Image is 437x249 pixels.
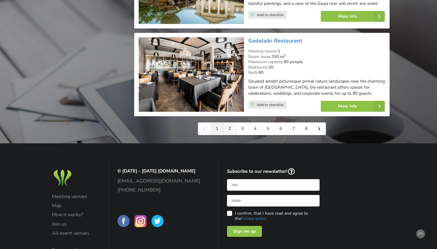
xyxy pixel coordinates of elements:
div: Maximum capacity: [248,59,385,65]
strong: 80 people [284,59,303,65]
label: I confirm, that I have read and agree to the [227,211,320,221]
a: Privacy policy [241,216,266,221]
a: 1 [211,123,224,135]
div: Room areas: [248,54,385,60]
img: Restaurant, Bar | Sigulda | Gadalaiki Restaurant [139,37,244,112]
sup: 2 [284,53,286,58]
strong: 60 [259,70,263,75]
div: Beds: [248,70,385,75]
a: [PHONE_NUMBER] [117,187,210,193]
a: 4 [249,123,262,135]
a: 2 [224,123,236,135]
img: BalticMeetingRooms on Facebook [117,215,130,227]
strong: 30 [269,64,273,70]
a: 7 [287,123,300,135]
p: Subscribe to our newsletter! [227,168,320,175]
a: Map [52,203,101,208]
div: Meeting rooms: [248,49,385,54]
img: BalticMeetingRooms on Twitter [151,215,164,227]
span: Add to shortlist [257,12,284,17]
a: 5 [262,123,275,135]
div: Bedrooms: [248,65,385,70]
a: Meeting venues [52,194,101,199]
a: All event venues [52,230,101,236]
p: Situated amidst picturesque primal nature landscapes near the charming town of [GEOGRAPHIC_DATA],... [248,78,385,97]
a: [EMAIL_ADDRESS][DOMAIN_NAME] [117,178,210,184]
img: BalticMeetingRooms on Instagram [134,215,147,227]
a: 6 [275,123,287,135]
strong: 1 [278,48,280,54]
strong: 150 m [272,54,286,60]
a: More info [321,11,385,22]
img: Baltic Meeting Rooms [52,168,73,188]
span: Add to shortlist [257,102,284,107]
a: 8 [300,123,313,135]
a: Join us [52,221,101,227]
a: More info [321,101,385,112]
a: 3 [236,123,249,135]
a: Gadalaiki Restaurant [248,37,302,44]
div: Sign me up [227,226,262,237]
p: © [DATE] - [DATE] [DOMAIN_NAME] [117,168,210,174]
a: How it works? [52,212,101,217]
